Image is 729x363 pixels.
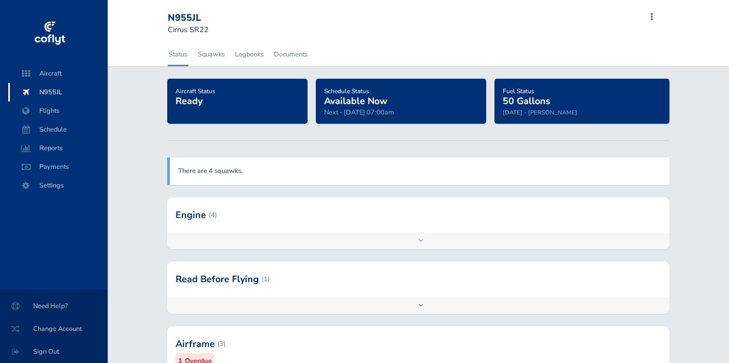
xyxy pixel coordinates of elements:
span: N955JL [19,83,97,101]
span: Available Now [324,95,387,107]
span: Aircraft Status [176,87,215,95]
span: Schedule [19,120,97,139]
a: Squawks [197,43,226,66]
a: Logbooks [234,43,265,66]
a: Schedule StatusAvailable Now [324,84,387,108]
span: Settings [19,176,97,195]
a: There are 4 squawks. [178,166,243,176]
span: Sign Out [12,342,95,361]
span: Payments [19,157,97,176]
a: Documents [273,43,309,66]
a: Status [168,43,188,66]
span: Ready [176,95,202,107]
span: Next - [DATE] 07:00am [324,108,394,117]
div: N955JL [168,12,242,24]
span: Change Account [12,320,95,338]
span: Reports [19,139,97,157]
small: [DATE] - [PERSON_NAME] [503,108,577,117]
span: Fuel Status [503,87,534,95]
span: Flights [19,101,97,120]
span: Need Help? [12,297,95,315]
span: 50 Gallons [503,95,550,107]
img: coflyt logo [33,18,67,49]
span: Aircraft [19,64,97,83]
span: Schedule Status [324,87,369,95]
small: Cirrus SR22 [168,24,209,35]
